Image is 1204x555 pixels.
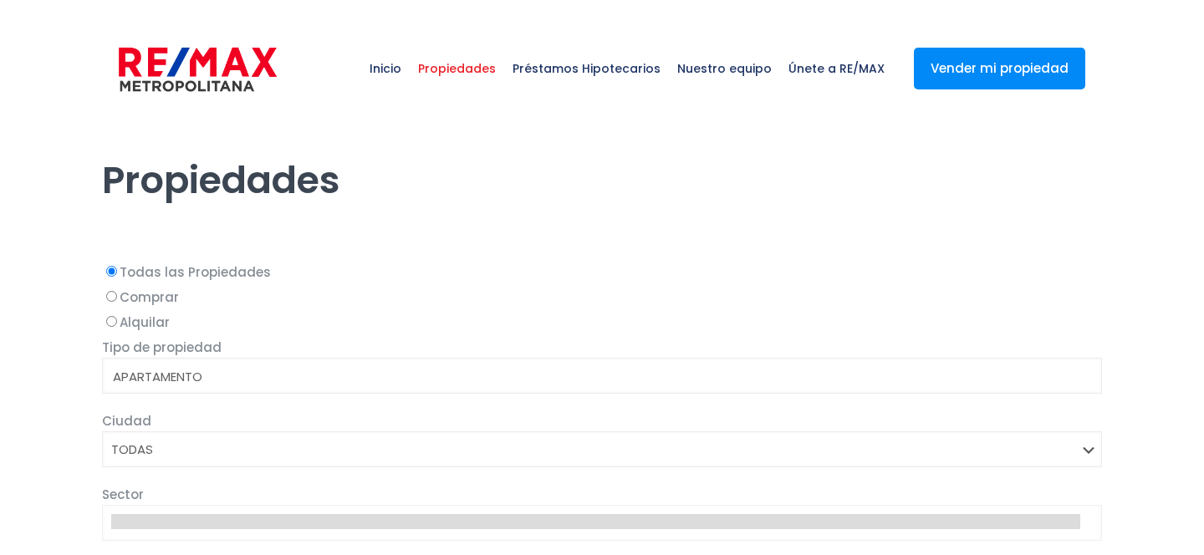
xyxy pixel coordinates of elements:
a: Préstamos Hipotecarios [504,27,669,110]
span: Ciudad [102,412,151,430]
a: Únete a RE/MAX [780,27,893,110]
a: Propiedades [410,27,504,110]
option: APARTAMENTO [111,367,1080,387]
label: Todas las Propiedades [102,262,1102,283]
option: CASA [111,387,1080,407]
span: Únete a RE/MAX [780,43,893,94]
a: Nuestro equipo [669,27,780,110]
input: Todas las Propiedades [106,266,117,277]
img: remax-metropolitana-logo [119,44,277,94]
h1: Propiedades [102,111,1102,203]
span: Préstamos Hipotecarios [504,43,669,94]
a: Inicio [361,27,410,110]
input: Comprar [106,291,117,302]
label: Alquilar [102,312,1102,333]
a: RE/MAX Metropolitana [119,27,277,110]
span: Inicio [361,43,410,94]
span: Propiedades [410,43,504,94]
span: Nuestro equipo [669,43,780,94]
span: Tipo de propiedad [102,339,222,356]
label: Comprar [102,287,1102,308]
a: Vender mi propiedad [914,48,1085,89]
input: Alquilar [106,316,117,327]
span: Sector [102,486,144,503]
